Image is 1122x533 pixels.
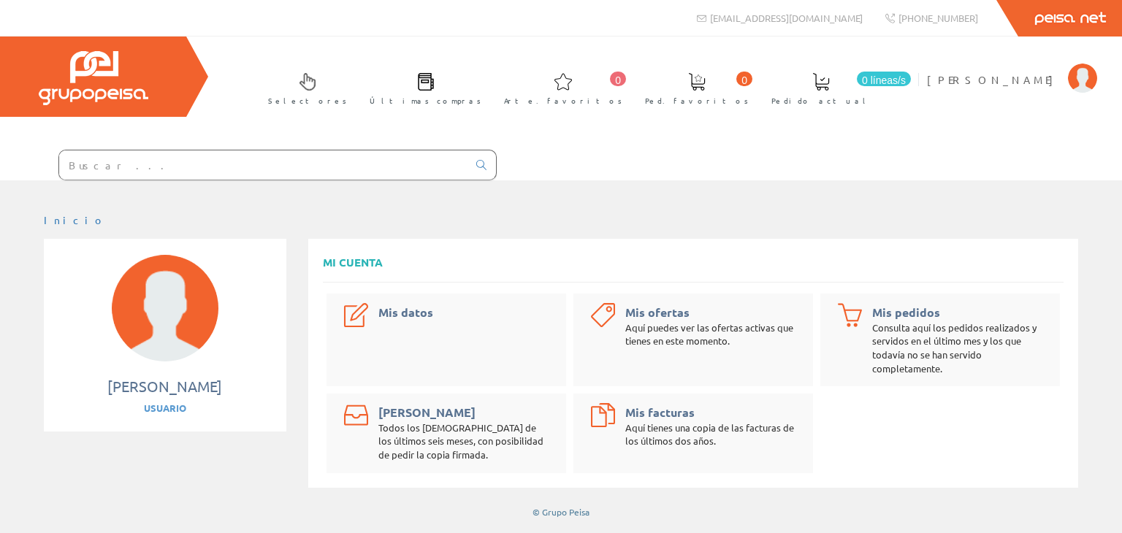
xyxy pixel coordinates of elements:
[39,51,148,105] img: Grupo Peisa
[378,421,543,461] font: Todos los [DEMOGRAPHIC_DATA] de los últimos seis meses, con posibilidad de pedir la copia firmada.
[268,95,347,106] font: Selectores
[645,95,749,106] font: Ped. favoritos
[625,321,793,348] font: Aquí puedes ver las ofertas activas que tienes en este momento.
[355,61,489,114] a: Últimas compras
[872,304,940,320] a: Mis pedidos
[615,74,621,86] font: 0
[253,61,354,114] a: Selectores
[872,321,1037,375] font: Consulta aquí los pedidos realizados y servidos en el último mes y los que todavía no se han serv...
[927,61,1097,74] a: [PERSON_NAME]
[927,73,1061,86] font: [PERSON_NAME]
[144,402,186,414] font: Usuario
[370,95,481,106] font: Últimas compras
[862,74,906,86] font: 0 líneas/s
[898,12,978,24] font: [PHONE_NUMBER]
[504,95,622,106] font: Arte. favoritos
[741,74,747,86] font: 0
[625,404,695,420] a: Mis facturas
[771,95,871,106] font: Pedido actual
[625,421,794,448] font: Aquí tienes una copia de las facturas de los últimos dos años.
[378,404,476,420] a: [PERSON_NAME]
[710,12,863,24] font: [EMAIL_ADDRESS][DOMAIN_NAME]
[107,377,222,395] font: [PERSON_NAME]
[533,506,589,518] font: © Grupo Peisa
[625,304,690,320] a: Mis ofertas
[59,150,467,180] input: Buscar ...
[378,304,433,320] a: Mis datos
[44,213,106,226] a: Inicio
[323,255,383,269] font: Mi cuenta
